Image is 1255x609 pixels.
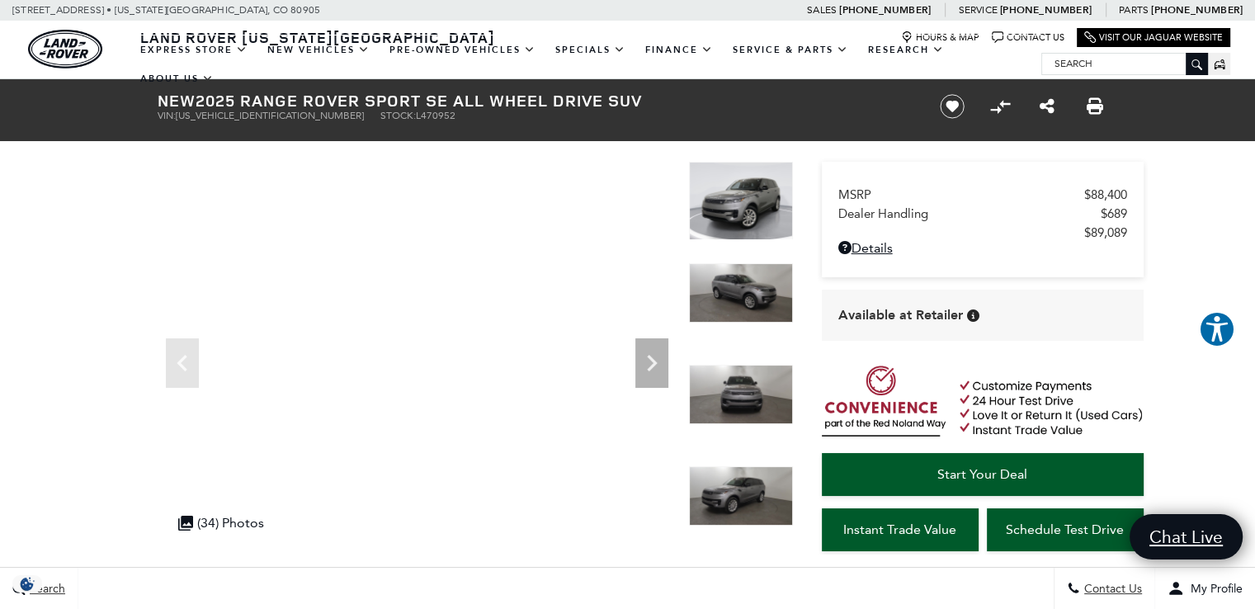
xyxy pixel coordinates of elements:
[967,309,979,322] div: Vehicle is in stock and ready for immediate delivery. Due to demand, availability is subject to c...
[140,27,495,47] span: Land Rover [US_STATE][GEOGRAPHIC_DATA]
[1199,311,1235,351] aside: Accessibility Help Desk
[1080,582,1142,596] span: Contact Us
[130,35,257,64] a: EXPRESS STORE
[1084,225,1127,240] span: $89,089
[1040,97,1054,116] a: Share this New 2025 Range Rover Sport SE All Wheel Drive SUV
[380,35,545,64] a: Pre-Owned Vehicles
[158,89,196,111] strong: New
[689,466,793,526] img: New 2025 Eiger Grey LAND ROVER SE image 4
[843,522,956,537] span: Instant Trade Value
[130,64,224,93] a: About Us
[937,466,1027,482] span: Start Your Deal
[12,4,320,16] a: [STREET_ADDRESS] • [US_STATE][GEOGRAPHIC_DATA], CO 80905
[635,35,723,64] a: Finance
[689,365,793,424] img: New 2025 Eiger Grey LAND ROVER SE image 3
[28,30,102,68] img: Land Rover
[176,110,364,121] span: [US_VEHICLE_IDENTIFICATION_NUMBER]
[1000,3,1092,17] a: [PHONE_NUMBER]
[1184,582,1243,596] span: My Profile
[838,187,1084,202] span: MSRP
[380,110,416,121] span: Stock:
[689,263,793,323] img: New 2025 Eiger Grey LAND ROVER SE image 2
[858,35,954,64] a: Research
[257,35,380,64] a: New Vehicles
[170,507,272,539] div: (34) Photos
[988,94,1012,119] button: Compare Vehicle
[8,575,46,592] section: Click to Open Cookie Consent Modal
[28,30,102,68] a: land-rover
[838,225,1127,240] a: $89,089
[838,206,1127,221] a: Dealer Handling $689
[838,187,1127,202] a: MSRP $88,400
[822,508,979,551] a: Instant Trade Value
[1101,206,1127,221] span: $689
[1155,568,1255,609] button: Open user profile menu
[158,110,176,121] span: VIN:
[635,338,668,388] div: Next
[1042,54,1207,73] input: Search
[838,240,1127,256] a: Details
[958,4,997,16] span: Service
[416,110,455,121] span: L470952
[8,575,46,592] img: Opt-Out Icon
[1151,3,1243,17] a: [PHONE_NUMBER]
[901,31,979,44] a: Hours & Map
[689,162,793,240] img: New 2025 Eiger Grey LAND ROVER SE image 1
[1119,4,1149,16] span: Parts
[992,31,1064,44] a: Contact Us
[1141,526,1231,548] span: Chat Live
[934,93,970,120] button: Save vehicle
[838,206,1101,221] span: Dealer Handling
[1087,97,1103,116] a: Print this New 2025 Range Rover Sport SE All Wheel Drive SUV
[822,453,1144,496] a: Start Your Deal
[807,4,837,16] span: Sales
[158,162,677,551] iframe: Interactive Walkaround/Photo gallery of the vehicle/product
[1084,31,1223,44] a: Visit Our Jaguar Website
[839,3,931,17] a: [PHONE_NUMBER]
[987,508,1144,551] a: Schedule Test Drive
[1084,187,1127,202] span: $88,400
[723,35,858,64] a: Service & Parts
[545,35,635,64] a: Specials
[1006,522,1124,537] span: Schedule Test Drive
[838,306,963,324] span: Available at Retailer
[130,35,1041,93] nav: Main Navigation
[158,92,913,110] h1: 2025 Range Rover Sport SE All Wheel Drive SUV
[130,27,505,47] a: Land Rover [US_STATE][GEOGRAPHIC_DATA]
[1199,311,1235,347] button: Explore your accessibility options
[1130,514,1243,559] a: Chat Live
